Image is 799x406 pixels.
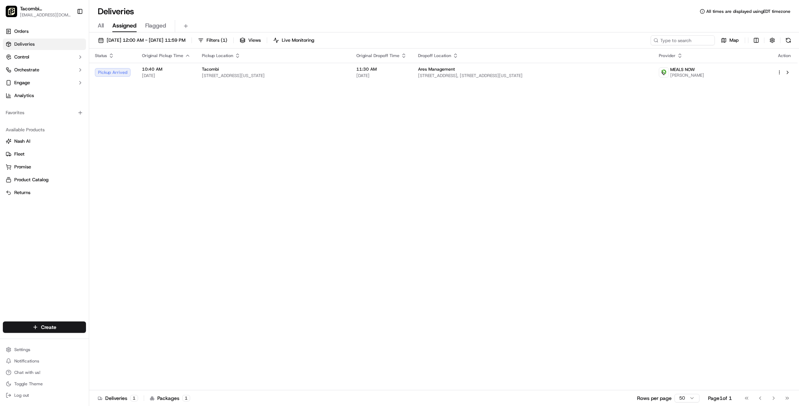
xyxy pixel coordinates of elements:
[6,177,83,183] a: Product Catalog
[6,151,83,157] a: Fleet
[98,395,138,402] div: Deliveries
[112,21,137,30] span: Assigned
[41,324,56,331] span: Create
[6,138,83,144] a: Nash AI
[3,345,86,355] button: Settings
[20,12,71,18] button: [EMAIL_ADDRESS][DOMAIN_NAME]
[282,37,314,44] span: Live Monitoring
[14,189,30,196] span: Returns
[637,395,672,402] p: Rows per page
[3,174,86,186] button: Product Catalog
[3,77,86,88] button: Engage
[718,35,742,45] button: Map
[3,124,86,136] div: Available Products
[3,90,86,101] a: Analytics
[207,37,227,44] span: Filters
[418,66,455,72] span: Ares Management
[3,64,86,76] button: Orchestrate
[14,41,35,47] span: Deliveries
[418,53,451,59] span: Dropoff Location
[356,66,407,72] span: 11:30 AM
[130,395,138,401] div: 1
[14,370,40,375] span: Chat with us!
[3,367,86,377] button: Chat with us!
[659,68,668,77] img: melas_now_logo.png
[14,164,31,170] span: Promise
[14,80,30,86] span: Engage
[783,35,793,45] button: Refresh
[20,5,71,12] button: Tacombi [GEOGRAPHIC_DATA]
[95,53,107,59] span: Status
[3,136,86,147] button: Nash AI
[6,6,17,17] img: Tacombi Empire State Building
[202,66,219,72] span: Tacombi
[14,381,43,387] span: Toggle Theme
[3,356,86,366] button: Notifications
[3,390,86,400] button: Log out
[3,39,86,50] a: Deliveries
[3,148,86,160] button: Fleet
[14,92,34,99] span: Analytics
[150,395,190,402] div: Packages
[107,37,185,44] span: [DATE] 12:00 AM - [DATE] 11:59 PM
[356,73,407,78] span: [DATE]
[202,53,233,59] span: Pickup Location
[95,35,189,45] button: [DATE] 12:00 AM - [DATE] 11:59 PM
[142,66,190,72] span: 10:40 AM
[248,37,261,44] span: Views
[98,6,134,17] h1: Deliveries
[708,395,732,402] div: Page 1 of 1
[670,67,695,72] span: MEALS NOW
[418,73,648,78] span: [STREET_ADDRESS], [STREET_ADDRESS][US_STATE]
[6,189,83,196] a: Returns
[142,73,190,78] span: [DATE]
[6,164,83,170] a: Promise
[3,3,74,20] button: Tacombi Empire State BuildingTacombi [GEOGRAPHIC_DATA][EMAIL_ADDRESS][DOMAIN_NAME]
[14,54,29,60] span: Control
[356,53,399,59] span: Original Dropoff Time
[270,35,317,45] button: Live Monitoring
[182,395,190,401] div: 1
[145,21,166,30] span: Flagged
[706,9,790,14] span: All times are displayed using EDT timezone
[195,35,230,45] button: Filters(1)
[3,107,86,118] div: Favorites
[14,67,39,73] span: Orchestrate
[729,37,739,44] span: Map
[3,161,86,173] button: Promise
[14,392,29,398] span: Log out
[202,73,345,78] span: [STREET_ADDRESS][US_STATE]
[777,53,792,59] div: Action
[14,358,39,364] span: Notifications
[3,51,86,63] button: Control
[3,379,86,389] button: Toggle Theme
[14,138,30,144] span: Nash AI
[236,35,264,45] button: Views
[14,177,49,183] span: Product Catalog
[659,53,676,59] span: Provider
[221,37,227,44] span: ( 1 )
[3,26,86,37] a: Orders
[670,72,704,78] span: [PERSON_NAME]
[142,53,183,59] span: Original Pickup Time
[14,28,29,35] span: Orders
[651,35,715,45] input: Type to search
[3,187,86,198] button: Returns
[98,21,104,30] span: All
[14,347,30,352] span: Settings
[3,321,86,333] button: Create
[14,151,25,157] span: Fleet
